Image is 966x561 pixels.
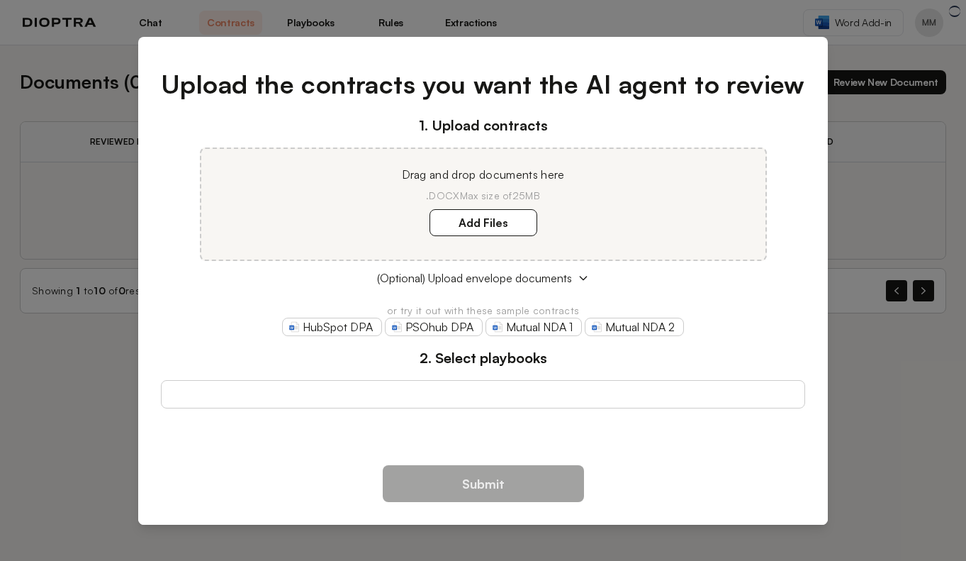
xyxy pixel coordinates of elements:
[585,318,684,336] a: Mutual NDA 2
[218,189,748,203] p: .DOCX Max size of 25MB
[385,318,483,336] a: PSOhub DPA
[377,270,572,287] span: (Optional) Upload envelope documents
[485,318,582,336] a: Mutual NDA 1
[161,115,805,136] h3: 1. Upload contracts
[218,166,748,183] p: Drag and drop documents here
[429,209,537,236] label: Add Files
[161,65,805,104] h1: Upload the contracts you want the AI agent to review
[161,270,805,287] button: (Optional) Upload envelope documents
[383,465,584,502] button: Submit
[282,318,382,336] a: HubSpot DPA
[161,348,805,369] h3: 2. Select playbooks
[161,304,805,318] p: or try it out with these sample contracts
